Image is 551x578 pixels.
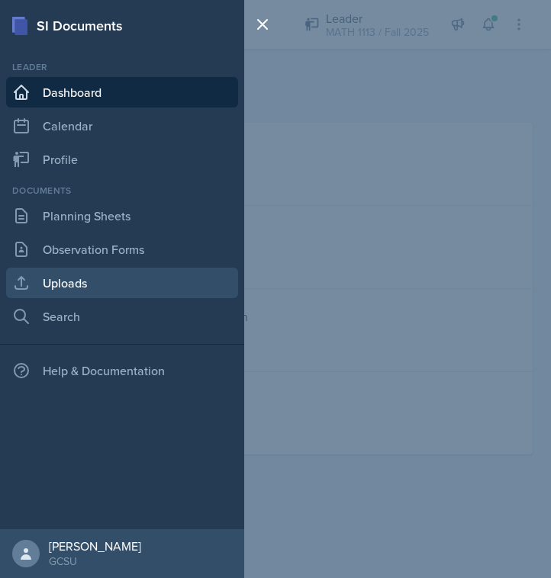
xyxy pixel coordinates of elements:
[6,77,238,108] a: Dashboard
[49,538,141,554] div: [PERSON_NAME]
[49,554,141,569] div: GCSU
[6,301,238,332] a: Search
[6,268,238,298] a: Uploads
[6,111,238,141] a: Calendar
[6,234,238,265] a: Observation Forms
[6,201,238,231] a: Planning Sheets
[6,60,238,74] div: Leader
[6,144,238,175] a: Profile
[6,355,238,386] div: Help & Documentation
[6,184,238,197] div: Documents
